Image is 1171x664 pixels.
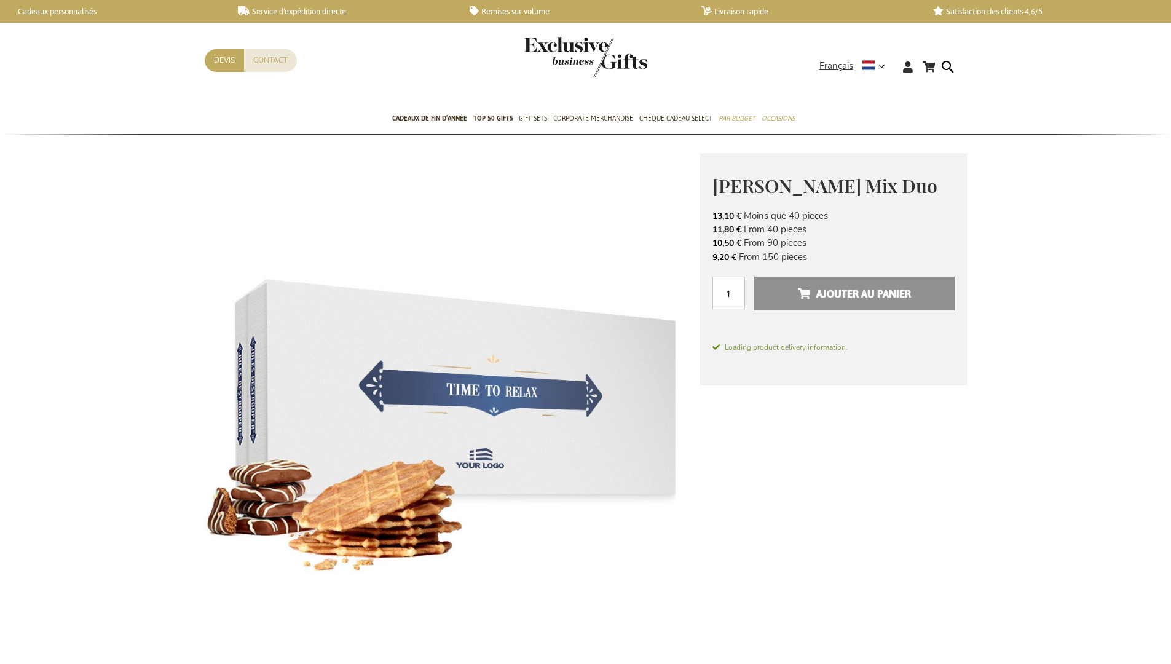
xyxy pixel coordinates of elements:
[712,173,937,198] span: [PERSON_NAME] Mix Duo
[392,112,467,125] span: Cadeaux de fin d’année
[639,104,712,135] a: Chèque Cadeau Select
[712,342,955,353] span: Loading product delivery information.
[712,250,955,264] li: From 150 pieces
[712,277,745,309] input: Qté
[553,104,633,135] a: Corporate Merchandise
[524,37,586,77] a: store logo
[933,6,1145,17] a: Satisfaction des clients 4,6/5
[712,237,741,249] span: 10,50 €
[473,112,513,125] span: TOP 50 Gifts
[473,104,513,135] a: TOP 50 Gifts
[524,37,647,77] img: Exclusive Business gifts logo
[712,224,741,235] span: 11,80 €
[553,112,633,125] span: Corporate Merchandise
[6,6,218,17] a: Cadeaux personnalisés
[712,209,955,223] li: Moins que 40 pieces
[470,6,682,17] a: Remises sur volume
[238,6,450,17] a: Service d'expédition directe
[205,49,244,72] a: Devis
[712,223,955,236] li: From 40 pieces
[719,104,755,135] a: Par budget
[639,112,712,125] span: Chèque Cadeau Select
[712,210,741,222] span: 13,10 €
[819,59,853,73] span: Français
[701,6,913,17] a: Livraison rapide
[712,236,955,250] li: From 90 pieces
[762,104,795,135] a: Occasions
[719,112,755,125] span: Par budget
[244,49,297,72] a: Contact
[519,104,547,135] a: Gift Sets
[712,251,736,263] span: 9,20 €
[519,112,547,125] span: Gift Sets
[762,112,795,125] span: Occasions
[392,104,467,135] a: Cadeaux de fin d’année
[205,153,700,649] img: Jules Destrooper Mix Duo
